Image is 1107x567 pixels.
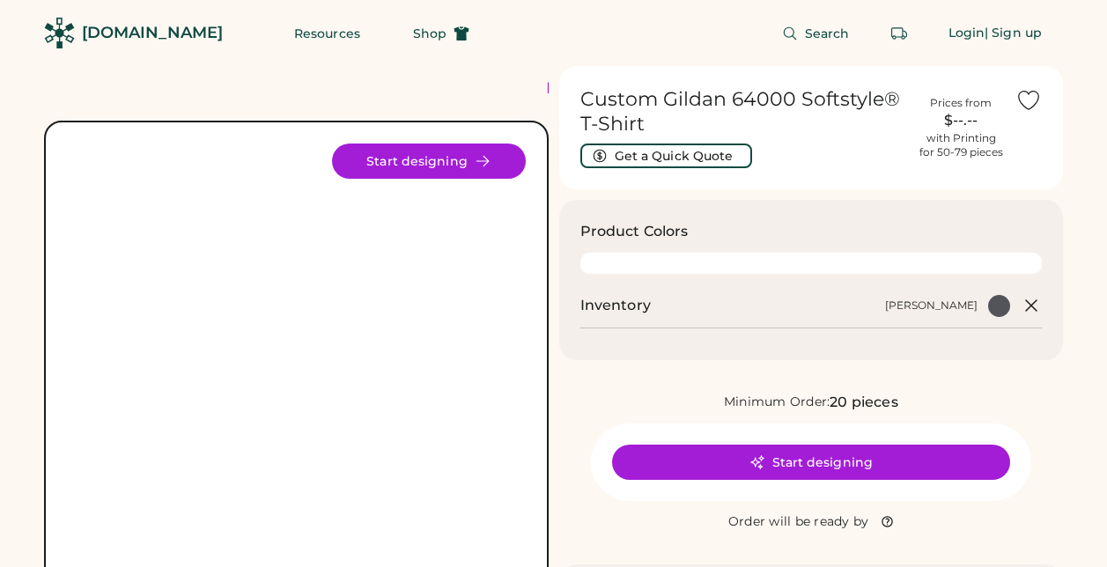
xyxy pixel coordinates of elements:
[948,25,985,42] div: Login
[882,16,917,51] button: Retrieve an order
[612,445,1010,480] button: Start designing
[332,144,526,179] button: Start designing
[761,16,871,51] button: Search
[724,394,830,411] div: Minimum Order:
[917,110,1005,131] div: $--.--
[930,96,992,110] div: Prices from
[580,87,907,136] h1: Custom Gildan 64000 Softstyle® T-Shirt
[885,298,978,313] div: [PERSON_NAME]
[580,221,689,242] h3: Product Colors
[580,144,752,168] button: Get a Quick Quote
[413,27,446,40] span: Shop
[392,16,491,51] button: Shop
[44,18,75,48] img: Rendered Logo - Screens
[919,131,1003,159] div: with Printing for 50-79 pieces
[273,16,381,51] button: Resources
[830,392,897,413] div: 20 pieces
[580,295,651,316] h2: Inventory
[728,513,869,531] div: Order will be ready by
[985,25,1042,42] div: | Sign up
[805,27,850,40] span: Search
[82,22,223,44] div: [DOMAIN_NAME]
[546,77,697,100] div: FREE SHIPPING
